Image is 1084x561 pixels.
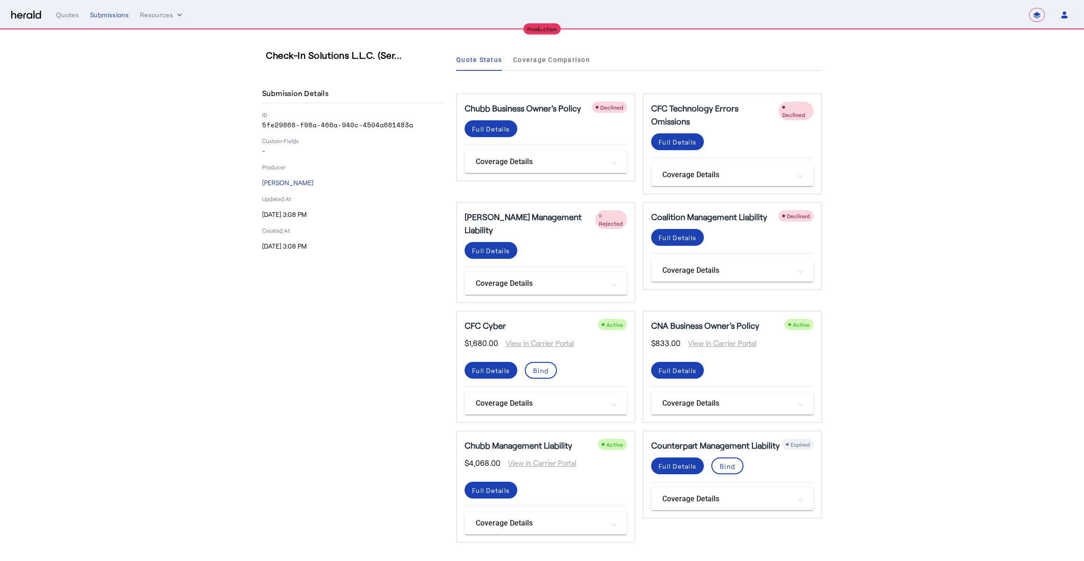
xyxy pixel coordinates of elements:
[262,88,332,99] h4: Submission Details
[476,278,605,289] mat-panel-title: Coverage Details
[262,242,445,251] p: [DATE] 3:08 PM
[787,213,810,219] span: Declined
[651,164,813,186] mat-expansion-panel-header: Coverage Details
[533,366,549,375] div: Bind
[651,133,704,150] button: Full Details
[651,439,780,452] h5: Counterpart Management Liability
[465,102,581,115] h5: Chubb Business Owner's Policy
[262,111,445,118] p: ID
[720,461,735,471] div: Bind
[662,265,791,276] mat-panel-title: Coverage Details
[476,518,605,529] mat-panel-title: Coverage Details
[465,482,517,499] button: Full Details
[662,169,791,180] mat-panel-title: Coverage Details
[465,338,498,349] span: $1,680.00
[659,461,696,471] div: Full Details
[472,124,510,134] div: Full Details
[465,120,517,137] button: Full Details
[140,10,184,20] button: Resources dropdown menu
[262,137,445,145] p: Custom Fields
[472,246,510,256] div: Full Details
[500,457,577,469] span: View in Carrier Portal
[465,362,517,379] button: Full Details
[651,457,704,474] button: Full Details
[523,23,561,35] div: Production
[465,272,627,295] mat-expansion-panel-header: Coverage Details
[56,10,79,20] div: Quotes
[662,398,791,409] mat-panel-title: Coverage Details
[525,362,557,379] button: Bind
[651,229,704,246] button: Full Details
[90,10,129,20] div: Submissions
[659,366,696,375] div: Full Details
[465,457,500,469] span: $4,068.00
[465,512,627,534] mat-expansion-panel-header: Coverage Details
[513,48,590,71] a: Coverage Comparison
[262,146,445,156] p: -
[651,338,681,349] span: $833.00
[472,366,510,375] div: Full Details
[711,457,744,474] button: Bind
[266,48,449,62] h3: Check-In Solutions L.L.C. (Ser...
[465,319,506,332] h5: CFC Cyber
[262,163,445,171] p: Producer
[599,220,623,227] span: Rejected
[513,56,590,63] span: Coverage Comparison
[659,233,696,242] div: Full Details
[600,104,623,111] span: Declined
[262,178,445,187] p: [PERSON_NAME]
[651,259,813,282] mat-expansion-panel-header: Coverage Details
[659,137,696,147] div: Full Details
[472,485,510,495] div: Full Details
[262,195,445,202] p: Updated At
[465,242,517,259] button: Full Details
[606,321,623,328] span: Active
[456,56,502,63] span: Quote Status
[498,338,574,349] span: View in Carrier Portal
[651,319,759,332] h5: CNA Business Owner's Policy
[651,392,813,415] mat-expansion-panel-header: Coverage Details
[606,441,623,448] span: Active
[662,493,791,505] mat-panel-title: Coverage Details
[651,488,813,510] mat-expansion-panel-header: Coverage Details
[476,398,605,409] mat-panel-title: Coverage Details
[476,156,605,167] mat-panel-title: Coverage Details
[651,210,767,223] h5: Coalition Management Liability
[11,11,41,20] img: Herald Logo
[262,120,445,130] p: 5fe29868-f98a-466a-940c-4504a681483a
[465,392,627,415] mat-expansion-panel-header: Coverage Details
[465,151,627,173] mat-expansion-panel-header: Coverage Details
[791,441,810,448] span: Expired
[782,111,805,118] span: Declined
[465,439,572,452] h5: Chubb Management Liability
[262,227,445,234] p: Created At
[465,210,595,236] h5: [PERSON_NAME] Management Liability
[793,321,810,328] span: Active
[651,362,704,379] button: Full Details
[262,210,445,219] p: [DATE] 3:08 PM
[651,102,778,128] h5: CFC Technology Errors Omissions
[681,338,757,349] span: View in Carrier Portal
[456,48,502,71] a: Quote Status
